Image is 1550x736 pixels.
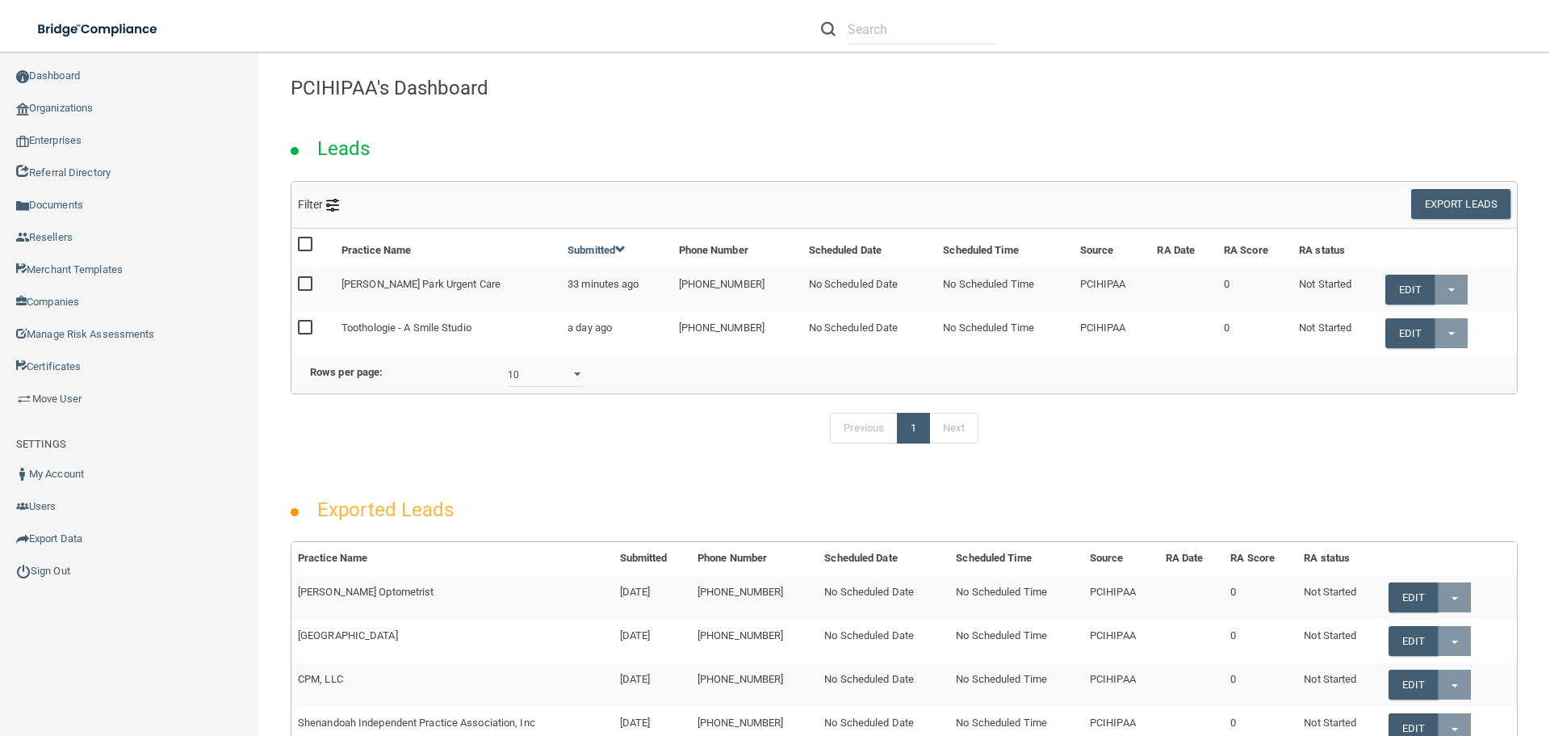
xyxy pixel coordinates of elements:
[16,468,29,481] img: ic_user_dark.df1a06c3.png
[1083,542,1159,575] th: Source
[16,532,29,545] img: icon-export.b9366987.png
[936,311,1073,354] td: No Scheduled Time
[672,267,802,311] td: [PHONE_NUMBER]
[335,229,561,267] th: Practice Name
[672,311,802,354] td: [PHONE_NUMBER]
[1217,311,1292,354] td: 0
[1074,229,1151,267] th: Source
[24,13,173,46] img: bridge_compliance_login_screen.278c3ca4.svg
[614,663,691,707] td: [DATE]
[1217,267,1292,311] td: 0
[1074,311,1151,354] td: PCIHIPAA
[16,136,29,147] img: enterprise.0d942306.png
[16,200,29,212] img: icon-documents.8dae5593.png
[1224,542,1297,575] th: RA Score
[16,564,31,578] img: ic_power_dark.7ecde6b1.png
[1083,575,1159,619] td: PCIHIPAA
[614,542,691,575] th: Submitted
[291,620,614,663] td: [GEOGRAPHIC_DATA]
[1271,621,1531,686] iframe: Drift Widget Chat Controller
[326,199,339,212] img: icon-filter@2x.21656d0b.png
[561,267,672,311] td: 33 minutes ago
[1411,189,1510,219] button: Export Leads
[1159,542,1225,575] th: RA Date
[949,575,1083,619] td: No Scheduled Time
[1224,575,1297,619] td: 0
[301,487,470,532] h2: Exported Leads
[291,542,614,575] th: Practice Name
[949,620,1083,663] td: No Scheduled Time
[691,620,818,663] td: [PHONE_NUMBER]
[1083,620,1159,663] td: PCIHIPAA
[818,542,949,575] th: Scheduled Date
[818,663,949,707] td: No Scheduled Date
[1074,267,1151,311] td: PCIHIPAA
[691,663,818,707] td: [PHONE_NUMBER]
[1224,663,1297,707] td: 0
[802,267,937,311] td: No Scheduled Date
[949,542,1083,575] th: Scheduled Time
[298,198,339,211] span: Filter
[16,70,29,83] img: ic_dashboard_dark.d01f4a41.png
[897,413,930,444] a: 1
[310,366,383,378] b: Rows per page:
[1292,311,1379,354] td: Not Started
[16,231,29,244] img: ic_reseller.de258add.png
[691,575,818,619] td: [PHONE_NUMBER]
[335,267,561,311] td: [PERSON_NAME] Park Urgent Care
[691,542,818,575] th: Phone Number
[614,575,691,619] td: [DATE]
[16,103,29,116] img: organization-icon.f8decf85.png
[1292,229,1379,267] th: RA status
[1292,267,1379,311] td: Not Started
[1297,542,1381,575] th: RA status
[301,126,387,171] h2: Leads
[802,229,937,267] th: Scheduled Date
[802,311,937,354] td: No Scheduled Date
[818,575,949,619] td: No Scheduled Date
[1217,229,1292,267] th: RA Score
[291,663,614,707] td: CPM, LLC
[936,229,1073,267] th: Scheduled Time
[561,311,672,354] td: a day ago
[1297,620,1381,663] td: Not Started
[291,575,614,619] td: [PERSON_NAME] Optometrist
[672,229,802,267] th: Phone Number
[16,391,32,407] img: briefcase.64adab9b.png
[929,413,978,444] a: Next
[291,78,1518,99] h4: PCIHIPAA's Dashboard
[818,620,949,663] td: No Scheduled Date
[848,15,995,44] input: Search
[1150,229,1217,267] th: RA Date
[936,267,1073,311] td: No Scheduled Time
[1083,663,1159,707] td: PCIHIPAA
[614,620,691,663] td: [DATE]
[16,500,29,513] img: icon-users.e205127d.png
[949,663,1083,707] td: No Scheduled Time
[16,435,66,454] label: SETTINGS
[821,22,836,36] img: ic-search.3b580494.png
[830,413,898,444] a: Previous
[1224,620,1297,663] td: 0
[1385,275,1435,305] a: Edit
[335,311,561,354] td: Toothologie - A Smile Studio
[1389,582,1438,612] a: Edit
[1297,575,1381,619] td: Not Started
[568,244,626,256] a: Submitted
[1385,318,1435,348] a: Edit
